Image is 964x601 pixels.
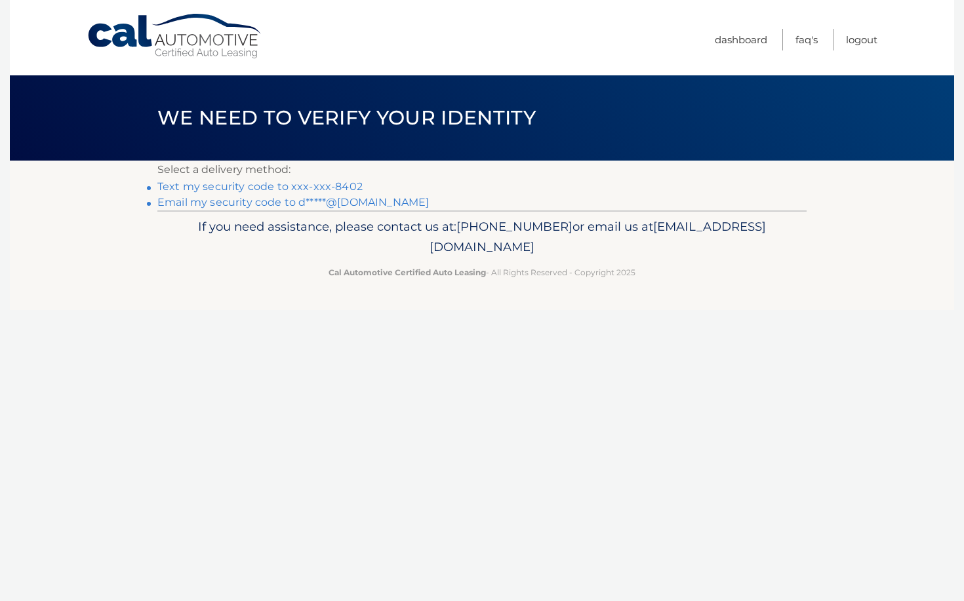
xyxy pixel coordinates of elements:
[87,13,264,60] a: Cal Automotive
[329,267,486,277] strong: Cal Automotive Certified Auto Leasing
[846,29,877,50] a: Logout
[456,219,572,234] span: [PHONE_NUMBER]
[157,196,429,208] a: Email my security code to d*****@[DOMAIN_NAME]
[715,29,767,50] a: Dashboard
[157,161,807,179] p: Select a delivery method:
[157,106,536,130] span: We need to verify your identity
[157,180,363,193] a: Text my security code to xxx-xxx-8402
[795,29,818,50] a: FAQ's
[166,265,798,279] p: - All Rights Reserved - Copyright 2025
[166,216,798,258] p: If you need assistance, please contact us at: or email us at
